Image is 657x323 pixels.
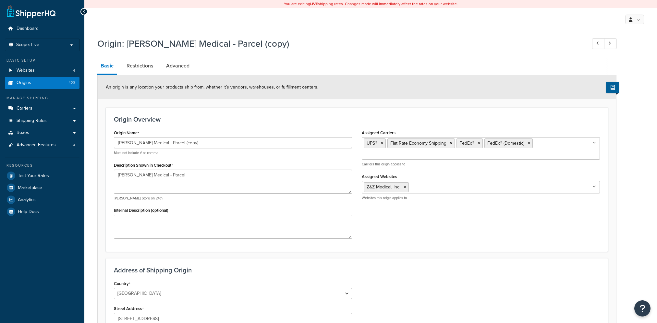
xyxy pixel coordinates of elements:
[5,182,79,194] a: Marketplace
[114,170,352,194] textarea: [PERSON_NAME] Medical - Parcel
[17,68,35,73] span: Websites
[459,140,474,147] span: FedEx®
[17,80,31,86] span: Origins
[310,1,318,7] b: LIVE
[17,26,39,31] span: Dashboard
[114,281,130,286] label: Country
[114,267,600,274] h3: Address of Shipping Origin
[114,116,600,123] h3: Origin Overview
[114,150,352,155] p: Must not include # or comma
[114,130,139,136] label: Origin Name
[17,130,29,136] span: Boxes
[5,77,79,89] li: Origins
[97,37,580,50] h1: Origin: [PERSON_NAME] Medical - Parcel (copy)
[5,95,79,101] div: Manage Shipping
[362,174,397,179] label: Assigned Websites
[97,58,117,75] a: Basic
[5,139,79,151] a: Advanced Features4
[5,77,79,89] a: Origins423
[114,208,168,213] label: Internal Description (optional)
[5,163,79,168] div: Resources
[606,82,619,93] button: Show Help Docs
[18,209,39,215] span: Help Docs
[362,196,600,200] p: Websites this origin applies to
[5,127,79,139] a: Boxes
[362,130,395,135] label: Assigned Carriers
[487,140,524,147] span: FedEx® (Domestic)
[362,162,600,167] p: Carriers this origin applies to
[604,38,617,49] a: Next Record
[634,300,651,317] button: Open Resource Center
[17,106,32,111] span: Carriers
[5,102,79,114] a: Carriers
[5,58,79,63] div: Basic Setup
[18,197,36,203] span: Analytics
[106,84,318,90] span: An origin is any location your products ship from, whether it’s vendors, warehouses, or fulfillme...
[114,196,352,201] p: [PERSON_NAME] Store on 24th
[163,58,193,74] a: Advanced
[5,23,79,35] a: Dashboard
[5,115,79,127] a: Shipping Rules
[17,142,56,148] span: Advanced Features
[114,163,173,168] label: Description Shown in Checkout
[390,140,446,147] span: Flat Rate Economy Shipping
[123,58,156,74] a: Restrictions
[73,142,75,148] span: 4
[114,306,144,311] label: Street Address
[5,65,79,77] li: Websites
[592,38,605,49] a: Previous Record
[73,68,75,73] span: 4
[18,185,42,191] span: Marketplace
[5,206,79,218] a: Help Docs
[5,170,79,182] a: Test Your Rates
[5,139,79,151] li: Advanced Features
[18,173,49,179] span: Test Your Rates
[367,184,400,190] span: Z&Z Medical, Inc.
[367,140,377,147] span: UPS®
[5,65,79,77] a: Websites4
[5,194,79,206] a: Analytics
[16,42,39,48] span: Scope: Live
[68,80,75,86] span: 423
[17,118,47,124] span: Shipping Rules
